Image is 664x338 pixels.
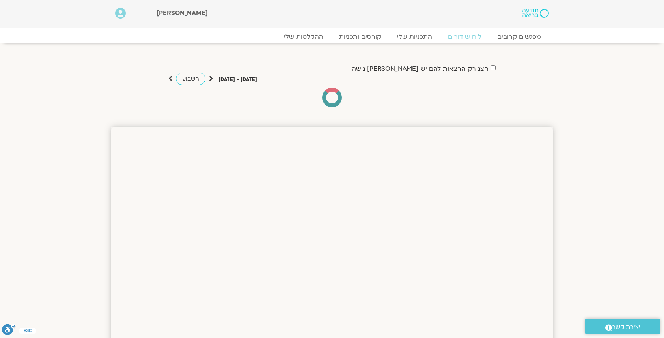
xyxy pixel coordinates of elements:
label: הצג רק הרצאות להם יש [PERSON_NAME] גישה [352,65,489,72]
a: השבוע [176,73,205,85]
a: התכניות שלי [389,33,440,41]
a: לוח שידורים [440,33,489,41]
a: יצירת קשר [585,319,660,334]
a: קורסים ותכניות [331,33,389,41]
span: יצירת קשר [612,322,640,332]
span: [PERSON_NAME] [157,9,208,17]
p: [DATE] - [DATE] [218,75,257,84]
nav: Menu [115,33,549,41]
a: מפגשים קרובים [489,33,549,41]
span: השבוע [182,75,199,83]
a: ההקלטות שלי [276,33,331,41]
